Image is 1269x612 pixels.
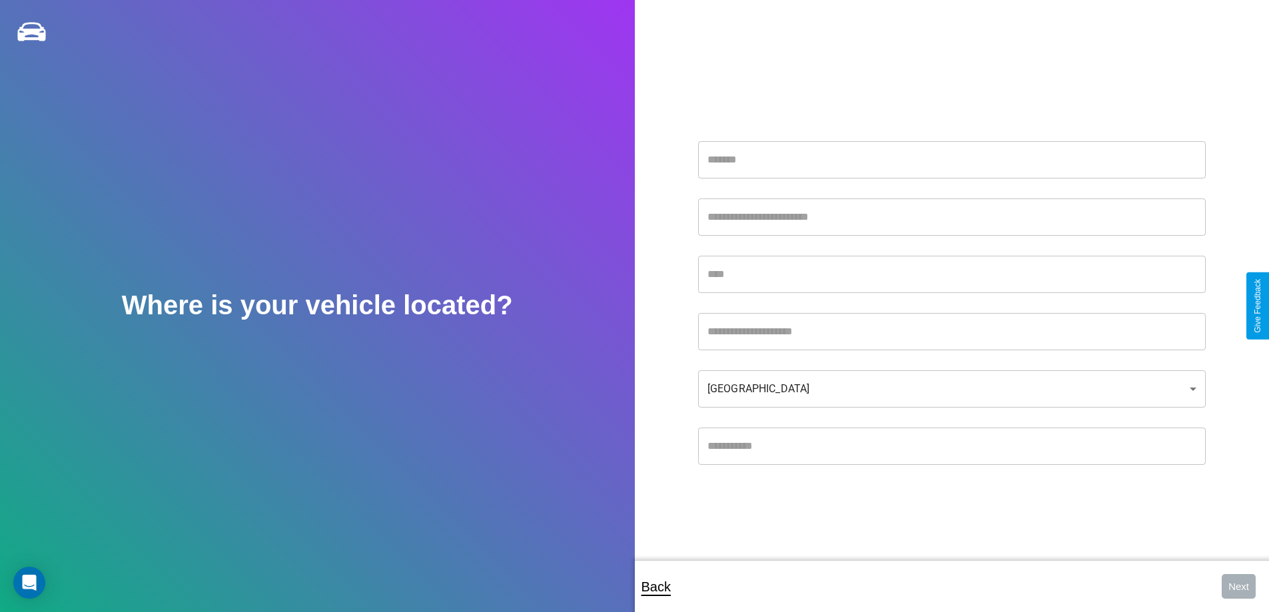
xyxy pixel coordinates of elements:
[698,370,1206,408] div: [GEOGRAPHIC_DATA]
[122,290,513,320] h2: Where is your vehicle located?
[1253,279,1262,333] div: Give Feedback
[1222,574,1256,599] button: Next
[641,575,671,599] p: Back
[13,567,45,599] div: Open Intercom Messenger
